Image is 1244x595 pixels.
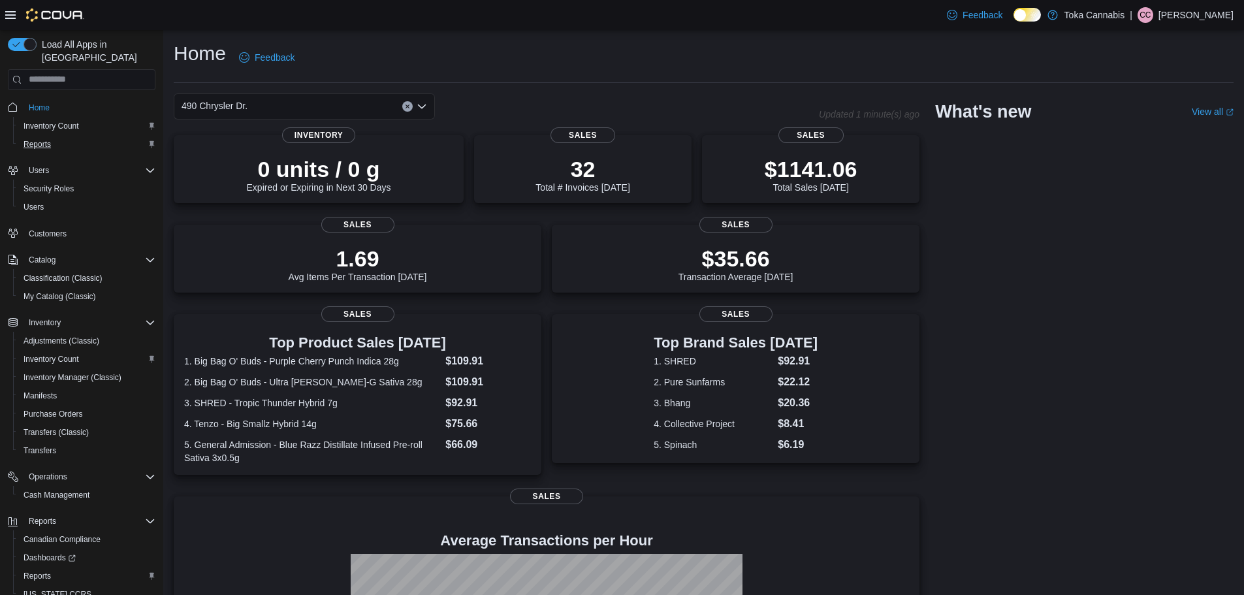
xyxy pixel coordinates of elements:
[445,353,531,369] dd: $109.91
[3,161,161,180] button: Users
[3,314,161,332] button: Inventory
[13,442,161,460] button: Transfers
[321,217,394,233] span: Sales
[24,409,83,419] span: Purchase Orders
[24,315,66,330] button: Inventory
[778,416,818,432] dd: $8.41
[3,512,161,530] button: Reports
[24,427,89,438] span: Transfers (Classic)
[18,406,155,422] span: Purchase Orders
[24,469,155,485] span: Operations
[24,291,96,302] span: My Catalog (Classic)
[3,98,161,117] button: Home
[18,118,155,134] span: Inventory Count
[942,2,1008,28] a: Feedback
[184,376,440,389] dt: 2. Big Bag O' Buds - Ultra [PERSON_NAME]-G Sativa 28g
[184,438,440,464] dt: 5. General Admission - Blue Razz Distillate Infused Pre-roll Sativa 3x0.5g
[778,395,818,411] dd: $20.36
[445,416,531,432] dd: $75.66
[654,335,818,351] h3: Top Brand Sales [DATE]
[13,567,161,585] button: Reports
[445,395,531,411] dd: $92.91
[18,370,127,385] a: Inventory Manager (Classic)
[18,270,108,286] a: Classification (Classic)
[29,472,67,482] span: Operations
[24,469,72,485] button: Operations
[13,135,161,153] button: Reports
[29,255,56,265] span: Catalog
[174,40,226,67] h1: Home
[24,372,121,383] span: Inventory Manager (Classic)
[18,568,155,584] span: Reports
[24,139,51,150] span: Reports
[445,374,531,390] dd: $109.91
[13,287,161,306] button: My Catalog (Classic)
[182,98,247,114] span: 490 Chrysler Dr.
[18,425,155,440] span: Transfers (Classic)
[13,332,161,350] button: Adjustments (Classic)
[24,163,54,178] button: Users
[402,101,413,112] button: Clear input
[24,100,55,116] a: Home
[1158,7,1234,23] p: [PERSON_NAME]
[699,217,773,233] span: Sales
[18,550,155,566] span: Dashboards
[184,417,440,430] dt: 4. Tenzo - Big Smallz Hybrid 14g
[550,127,616,143] span: Sales
[1140,7,1151,23] span: CC
[18,351,155,367] span: Inventory Count
[289,246,427,272] p: 1.69
[24,163,155,178] span: Users
[18,137,56,152] a: Reports
[29,516,56,526] span: Reports
[18,406,88,422] a: Purchase Orders
[1192,106,1234,117] a: View allExternal link
[13,387,161,405] button: Manifests
[654,417,773,430] dt: 4. Collective Project
[699,306,773,322] span: Sales
[18,443,61,458] a: Transfers
[18,425,94,440] a: Transfers (Classic)
[24,99,155,116] span: Home
[13,198,161,216] button: Users
[255,51,295,64] span: Feedback
[654,376,773,389] dt: 2. Pure Sunfarms
[765,156,857,193] div: Total Sales [DATE]
[3,468,161,486] button: Operations
[289,246,427,282] div: Avg Items Per Transaction [DATE]
[18,333,104,349] a: Adjustments (Classic)
[24,445,56,456] span: Transfers
[26,8,84,22] img: Cova
[678,246,793,272] p: $35.66
[18,443,155,458] span: Transfers
[18,487,155,503] span: Cash Management
[18,289,101,304] a: My Catalog (Classic)
[18,199,49,215] a: Users
[18,550,81,566] a: Dashboards
[18,199,155,215] span: Users
[184,396,440,410] dt: 3. SHRED - Tropic Thunder Hybrid 7g
[18,181,155,197] span: Security Roles
[24,252,61,268] button: Catalog
[18,487,95,503] a: Cash Management
[18,137,155,152] span: Reports
[29,229,67,239] span: Customers
[24,513,61,529] button: Reports
[13,269,161,287] button: Classification (Classic)
[778,353,818,369] dd: $92.91
[1130,7,1132,23] p: |
[510,489,583,504] span: Sales
[18,568,56,584] a: Reports
[3,224,161,243] button: Customers
[654,438,773,451] dt: 5. Spinach
[654,396,773,410] dt: 3. Bhang
[37,38,155,64] span: Load All Apps in [GEOGRAPHIC_DATA]
[24,513,155,529] span: Reports
[24,121,79,131] span: Inventory Count
[247,156,391,182] p: 0 units / 0 g
[1226,108,1234,116] svg: External link
[24,354,79,364] span: Inventory Count
[13,405,161,423] button: Purchase Orders
[13,117,161,135] button: Inventory Count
